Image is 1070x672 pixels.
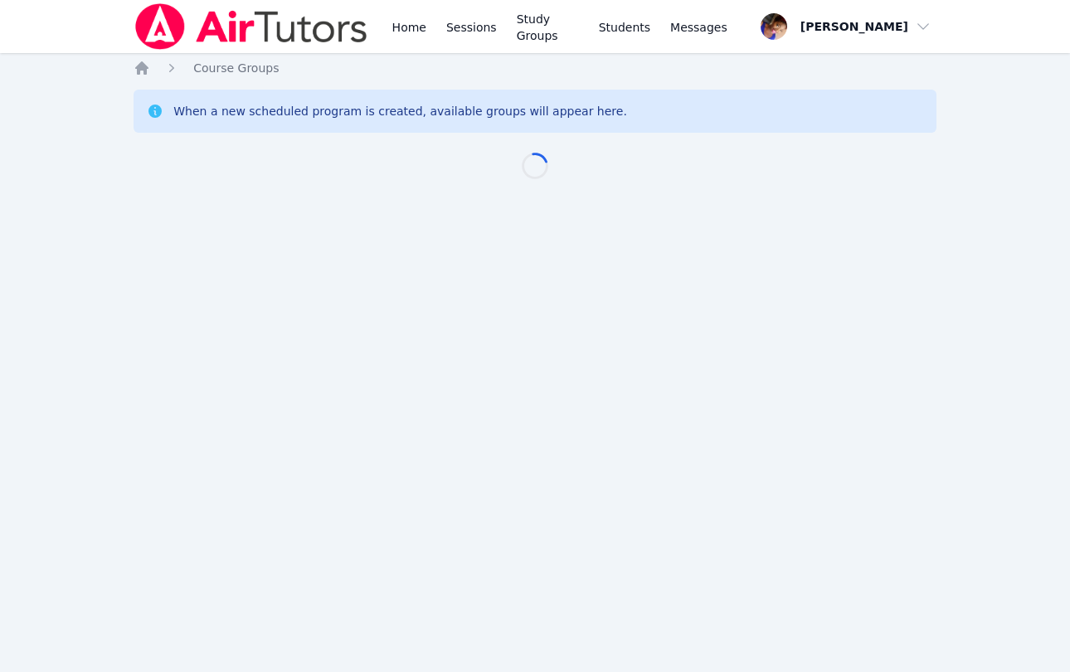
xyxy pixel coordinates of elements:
div: When a new scheduled program is created, available groups will appear here. [173,103,627,119]
img: Air Tutors [134,3,368,50]
nav: Breadcrumb [134,60,936,76]
span: Course Groups [193,61,279,75]
a: Course Groups [193,60,279,76]
span: Messages [670,19,727,36]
